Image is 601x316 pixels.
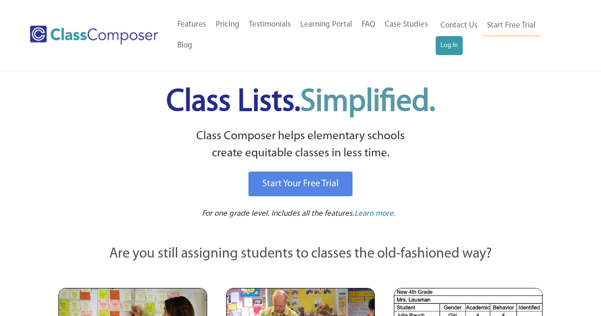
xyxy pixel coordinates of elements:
[262,179,339,189] span: Start Your Free Trial
[482,15,540,37] a: Start Free Trial
[172,14,211,35] a: Features
[436,15,564,55] nav: Header Menu
[166,87,435,118] span: Class Lists.
[380,14,433,35] a: Case Studies
[172,14,436,56] nav: Header Menu
[202,210,354,218] span: For one grade level. Includes all the features.
[30,26,158,45] img: Class Composer
[357,14,380,35] a: FAQ
[248,172,353,196] a: Start Your Free Trial
[436,15,482,36] a: Contact Us
[244,14,296,35] a: Testimonials
[354,210,395,218] span: Learn more.
[296,14,357,35] a: Learning Portal
[172,35,197,56] a: Blog
[300,87,435,118] span: Simplified.
[211,14,244,35] a: Pricing
[57,128,544,163] p: Class Composer helps elementary schools create equitable classes in less time.
[436,36,463,55] a: Log In
[354,208,395,220] a: Learn more.
[58,244,543,265] p: Are you still assigning students to classes the old-fashioned way?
